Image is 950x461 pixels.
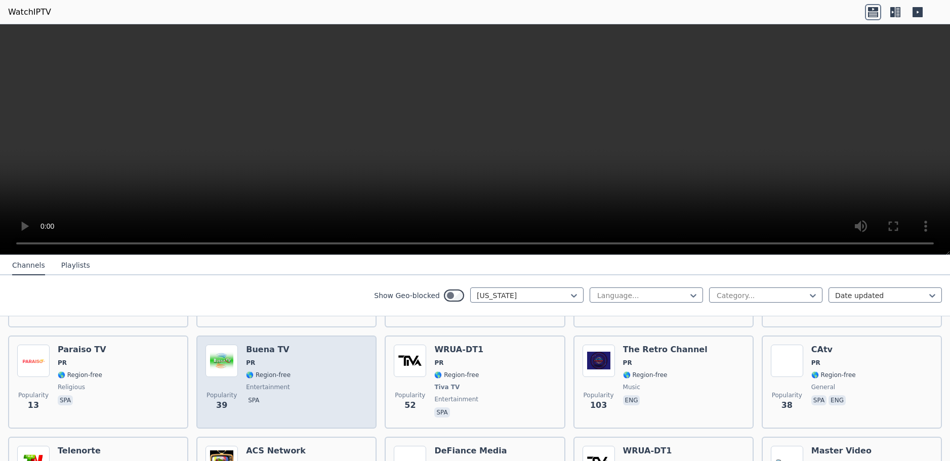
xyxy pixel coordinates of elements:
[58,359,67,367] span: PR
[12,256,45,275] button: Channels
[434,383,460,391] span: Tiva TV
[623,383,640,391] span: music
[58,395,73,405] p: spa
[811,345,856,355] h6: CAtv
[623,446,672,456] h6: WRUA-DT1
[205,345,238,377] img: Buena TV
[584,391,614,399] span: Popularity
[811,371,856,379] span: 🌎 Region-free
[206,391,237,399] span: Popularity
[434,446,507,456] h6: DeFiance Media
[771,345,803,377] img: CAtv
[246,371,291,379] span: 🌎 Region-free
[246,345,291,355] h6: Buena TV
[434,371,479,379] span: 🌎 Region-free
[811,446,872,456] h6: Master Video
[58,383,85,391] span: religious
[623,345,708,355] h6: The Retro Channel
[28,399,39,411] span: 13
[434,407,449,417] p: spa
[246,359,255,367] span: PR
[374,290,440,301] label: Show Geo-blocked
[829,395,846,405] p: eng
[404,399,416,411] span: 52
[246,446,306,456] h6: ACS Network
[58,371,102,379] span: 🌎 Region-free
[246,395,261,405] p: spa
[216,399,227,411] span: 39
[590,399,607,411] span: 103
[583,345,615,377] img: The Retro Channel
[772,391,802,399] span: Popularity
[623,359,632,367] span: PR
[17,345,50,377] img: Paraiso TV
[58,446,102,456] h6: Telenorte
[623,395,640,405] p: eng
[434,345,483,355] h6: WRUA-DT1
[61,256,90,275] button: Playlists
[394,345,426,377] img: WRUA-DT1
[811,359,820,367] span: PR
[18,391,49,399] span: Popularity
[8,6,51,18] a: WatchIPTV
[811,383,835,391] span: general
[781,399,793,411] span: 38
[623,371,668,379] span: 🌎 Region-free
[246,383,290,391] span: entertainment
[434,395,478,403] span: entertainment
[395,391,425,399] span: Popularity
[58,345,106,355] h6: Paraiso TV
[434,359,443,367] span: PR
[811,395,827,405] p: spa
